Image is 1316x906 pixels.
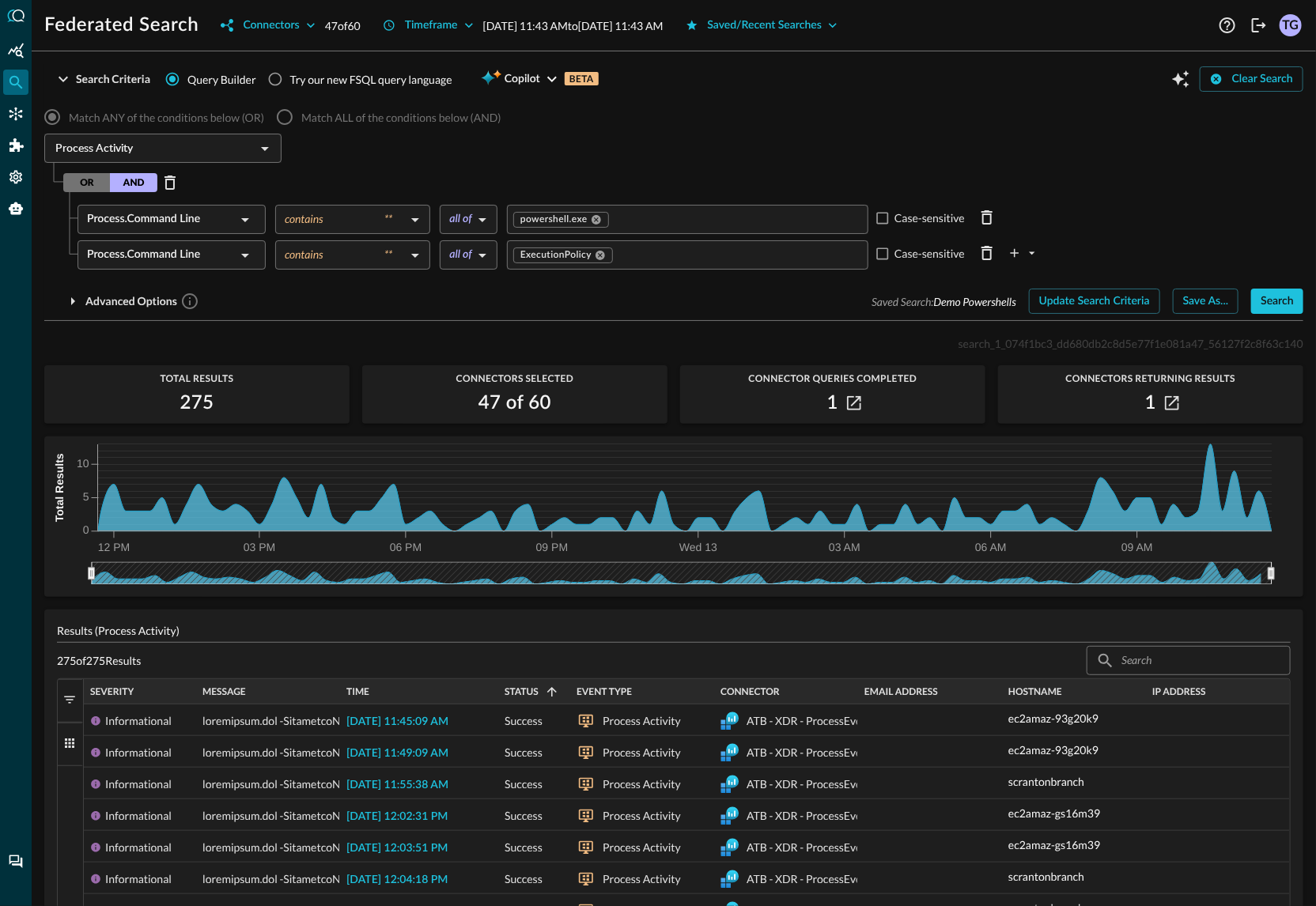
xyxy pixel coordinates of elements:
[1008,836,1100,853] p: ec2amaz-gs16m39
[1183,292,1229,311] div: Save As...
[478,391,551,416] h2: 47 of 60
[513,247,613,263] div: ExecutionPolicy
[1008,773,1084,790] p: scrantonbranch
[1029,289,1160,314] button: Update Search Criteria
[536,542,568,554] tspan: 09 PM
[105,705,172,737] div: Informational
[603,832,681,863] div: Process Activity
[520,213,588,226] span: powershell.exe
[1145,391,1156,416] h2: 1
[90,686,134,697] span: Severity
[603,705,681,737] div: Process Activity
[891,245,965,262] p: Case-sensitive
[1280,14,1302,36] div: TG
[577,686,632,697] span: Event Type
[603,737,681,768] div: Process Activity
[505,686,539,697] span: Status
[513,212,609,228] div: powershell.exe
[505,863,543,895] span: Success
[603,863,681,895] div: Process Activity
[1246,13,1272,38] button: Logout
[346,716,448,727] span: [DATE] 11:45:09 AM
[346,874,448,885] span: [DATE] 12:04:18 PM
[244,542,275,554] tspan: 03 PM
[449,212,472,226] div: all of
[57,622,1291,639] p: Results (Process Activity)
[747,832,877,863] div: ATB - XDR - ProcessEvents
[1251,289,1303,314] button: Search
[449,247,472,262] div: all of
[157,170,183,195] button: Delete Row
[611,210,861,229] input: Value
[505,832,543,863] span: Success
[471,66,608,92] button: CopilotBETA
[1173,289,1239,314] button: Save As...
[720,806,739,825] svg: Azure Log Analytics
[105,832,172,863] div: Informational
[1008,868,1084,885] p: scrantonbranch
[1039,292,1150,311] div: Update Search Criteria
[346,843,448,854] span: [DATE] 12:03:51 PM
[974,205,1000,230] button: Delete Row
[390,542,422,554] tspan: 06 PM
[1215,13,1240,38] button: Help
[3,164,28,190] div: Settings
[505,705,543,737] span: Success
[1121,542,1153,554] tspan: 09 AM
[505,737,543,768] span: Success
[254,138,276,160] button: Open
[720,743,739,762] svg: Azure Log Analytics
[3,849,28,874] div: Chat
[720,775,739,794] svg: Azure Log Analytics
[720,870,739,889] svg: Azure Log Analytics
[325,17,361,34] p: 47 of 60
[747,737,877,768] div: ATB - XDR - ProcessEvents
[285,247,405,262] div: contains
[57,652,141,669] p: 275 of 275 Results
[373,13,483,38] button: Timeframe
[1261,292,1294,311] div: Search
[565,72,599,85] p: BETA
[520,249,592,262] span: ExecutionPolicy
[747,863,877,895] div: ATB - XDR - ProcessEvents
[187,71,256,88] span: Query Builder
[346,748,448,759] span: [DATE] 11:49:09 AM
[346,686,369,697] span: Time
[105,800,172,832] div: Informational
[603,800,681,832] div: Process Activity
[1008,742,1099,758] p: ec2amaz-93g20k9
[747,768,877,800] div: ATB - XDR - ProcessEvents
[83,490,89,503] tspan: 5
[934,295,1016,308] span: Demo Powershells
[975,542,1007,554] tspan: 06 AM
[301,109,501,126] span: Match ALL of the conditions below (AND)
[505,768,543,800] span: Success
[44,289,209,314] button: Advanced Options
[105,863,172,895] div: Informational
[872,293,1016,310] p: Saved Search:
[1008,710,1099,727] p: ec2amaz-93g20k9
[1008,686,1062,697] span: Hostname
[1008,805,1100,821] p: ec2amaz-gs16m39
[959,337,1303,350] span: search_1_074f1bc3_dd680db2c8d5e77f1e081a47_56127f2c8f63c140
[110,173,157,192] button: AND
[829,542,860,554] tspan: 03 AM
[69,109,264,126] span: Match ANY of the conditions below (OR)
[105,737,172,768] div: Informational
[680,373,985,384] span: Connector Queries Completed
[83,524,89,537] tspan: 0
[44,66,160,92] button: Search Criteria
[405,16,458,36] div: Timeframe
[1200,66,1303,92] button: Clear Search
[505,70,540,89] span: Copilot
[676,13,848,38] button: Saved/Recent Searches
[720,712,739,730] svg: Azure Log Analytics
[974,240,1000,266] button: Delete Row
[864,686,938,697] span: Email Address
[243,16,299,36] div: Connectors
[4,133,29,158] div: Addons
[1121,646,1254,675] input: Search
[87,240,236,270] div: Process.Command Line
[285,247,323,262] span: contains
[615,245,861,265] input: Value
